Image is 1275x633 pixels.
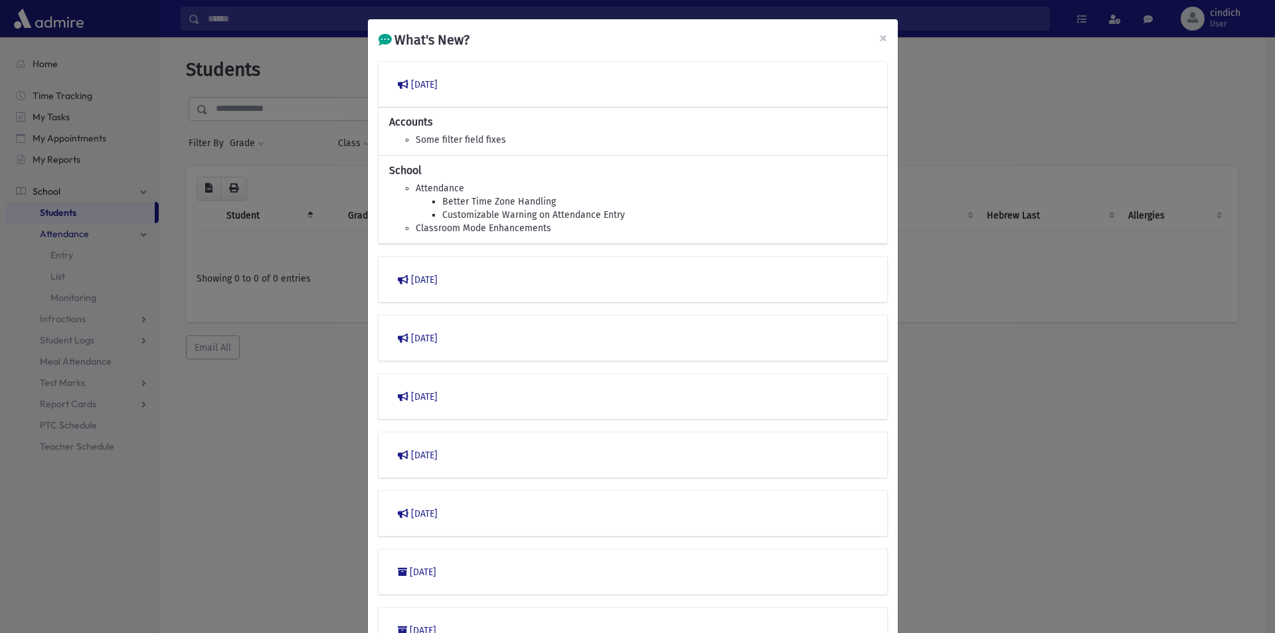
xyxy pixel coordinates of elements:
[389,268,877,292] button: [DATE]
[416,134,877,147] li: Some filter field fixes
[442,195,877,209] li: Better Time Zone Handling
[389,116,877,128] h6: Accounts
[389,326,877,350] button: [DATE]
[389,560,877,584] button: [DATE]
[442,209,877,222] li: Customizable Warning on Attendance Entry
[879,29,887,47] span: ×
[416,222,877,235] li: Classroom Mode Enhancements
[389,501,877,525] button: [DATE]
[379,30,469,50] h5: What's New?
[389,72,877,96] button: [DATE]
[389,385,877,408] button: [DATE]
[389,443,877,467] button: [DATE]
[416,182,877,195] li: Attendance
[389,164,877,177] h6: School
[869,19,898,56] button: Close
